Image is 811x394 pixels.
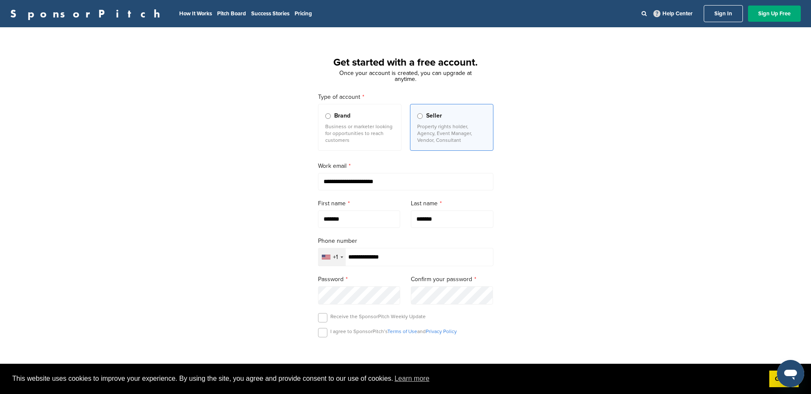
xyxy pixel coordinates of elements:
[426,111,442,121] span: Seller
[318,275,401,284] label: Password
[334,111,350,121] span: Brand
[217,10,246,17] a: Pitch Board
[325,113,331,119] input: Brand Business or marketer looking for opportunities to reach customers
[411,199,493,208] label: Last name
[295,10,312,17] a: Pricing
[339,69,472,83] span: Once your account is created, you can upgrade at anytime.
[777,360,804,387] iframe: Button to launch messaging window
[333,254,338,260] div: +1
[426,328,457,334] a: Privacy Policy
[325,123,394,144] p: Business or marketer looking for opportunities to reach customers
[318,248,346,266] div: Selected country
[411,275,493,284] label: Confirm your password
[357,347,454,372] iframe: reCAPTCHA
[704,5,743,22] a: Sign In
[318,161,493,171] label: Work email
[10,8,166,19] a: SponsorPitch
[318,236,493,246] label: Phone number
[769,371,799,388] a: dismiss cookie message
[318,92,493,102] label: Type of account
[318,199,401,208] label: First name
[12,372,762,385] span: This website uses cookies to improve your experience. By using the site, you agree and provide co...
[308,55,504,70] h1: Get started with a free account.
[387,328,417,334] a: Terms of Use
[652,9,694,19] a: Help Center
[251,10,289,17] a: Success Stories
[179,10,212,17] a: How It Works
[417,113,423,119] input: Seller Property rights holder, Agency, Event Manager, Vendor, Consultant
[330,328,457,335] p: I agree to SponsorPitch’s and
[417,123,486,144] p: Property rights holder, Agency, Event Manager, Vendor, Consultant
[330,313,426,320] p: Receive the SponsorPitch Weekly Update
[393,372,431,385] a: learn more about cookies
[748,6,801,22] a: Sign Up Free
